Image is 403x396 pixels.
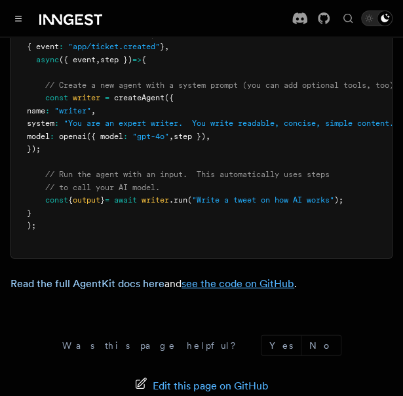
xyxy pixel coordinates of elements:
[54,118,59,127] span: :
[114,195,137,204] span: await
[100,54,132,64] span: step })
[91,106,96,115] span: ,
[151,29,155,38] span: ,
[169,131,174,140] span: ,
[27,144,41,153] span: });
[27,41,59,50] span: { event
[123,131,128,140] span: :
[10,274,393,292] p: and .
[59,131,86,140] span: openai
[45,80,394,89] span: // Create a new agent with a system prompt (you can add optional tools, too)
[301,335,341,355] button: No
[105,92,109,102] span: =
[10,10,26,26] button: Toggle navigation
[334,195,343,204] span: );
[68,41,160,50] span: "app/ticket.created"
[142,54,146,64] span: {
[132,54,142,64] span: =>
[50,131,54,140] span: :
[68,195,73,204] span: {
[169,195,187,204] span: .run
[146,29,151,38] span: }
[59,54,96,64] span: ({ event
[45,195,68,204] span: const
[73,92,100,102] span: writer
[261,335,301,355] button: Yes
[174,131,206,140] span: step })
[134,376,269,395] a: Edit this page on GitHub
[27,29,45,38] span: { id
[132,131,169,140] span: "gpt-4o"
[114,92,164,102] span: createAgent
[153,376,269,395] span: Edit this page on GitHub
[96,54,100,64] span: ,
[27,118,54,127] span: system
[206,131,210,140] span: ,
[86,131,123,140] span: ({ model
[164,41,169,50] span: ,
[105,195,109,204] span: =
[187,195,192,204] span: (
[73,195,100,204] span: output
[54,29,146,38] span: "summarize-contents"
[340,10,356,26] button: Find something...
[36,54,59,64] span: async
[45,169,330,178] span: // Run the agent with an input. This automatically uses steps
[192,195,334,204] span: "Write a tweet on how AI works"
[164,92,174,102] span: ({
[27,220,36,229] span: );
[45,29,50,38] span: :
[59,41,64,50] span: :
[54,106,91,115] span: "writer"
[27,106,45,115] span: name
[64,118,398,127] span: "You are an expert writer. You write readable, concise, simple content."
[27,208,31,217] span: }
[160,41,164,50] span: }
[45,92,68,102] span: const
[62,338,245,351] p: Was this page helpful?
[10,277,164,289] a: Read the full AgentKit docs here
[182,277,294,289] a: see the code on GitHub
[27,131,50,140] span: model
[100,195,105,204] span: }
[45,182,160,191] span: // to call your AI model.
[361,10,393,26] button: Toggle dark mode
[142,195,169,204] span: writer
[45,106,50,115] span: :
